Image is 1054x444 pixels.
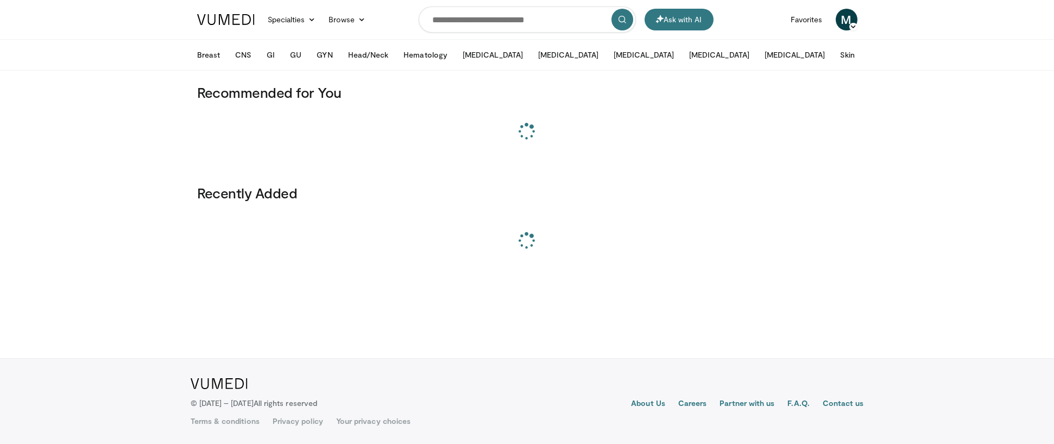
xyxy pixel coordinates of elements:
[456,44,529,66] button: [MEDICAL_DATA]
[784,9,829,30] a: Favorites
[191,398,318,409] p: © [DATE] – [DATE]
[191,44,226,66] button: Breast
[229,44,258,66] button: CNS
[631,398,665,411] a: About Us
[834,44,861,66] button: Skin
[645,9,714,30] button: Ask with AI
[273,416,323,427] a: Privacy policy
[197,184,857,202] h3: Recently Added
[419,7,636,33] input: Search topics, interventions
[322,9,372,30] a: Browse
[787,398,809,411] a: F.A.Q.
[532,44,605,66] button: [MEDICAL_DATA]
[823,398,864,411] a: Contact us
[342,44,395,66] button: Head/Neck
[336,416,411,427] a: Your privacy choices
[254,398,317,408] span: All rights reserved
[607,44,680,66] button: [MEDICAL_DATA]
[191,378,248,389] img: VuMedi Logo
[191,416,260,427] a: Terms & conditions
[720,398,774,411] a: Partner with us
[197,84,857,101] h3: Recommended for You
[836,9,857,30] a: M
[397,44,454,66] button: Hematology
[261,9,323,30] a: Specialties
[310,44,339,66] button: GYN
[678,398,707,411] a: Careers
[260,44,281,66] button: GI
[283,44,308,66] button: GU
[683,44,756,66] button: [MEDICAL_DATA]
[758,44,831,66] button: [MEDICAL_DATA]
[197,14,255,25] img: VuMedi Logo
